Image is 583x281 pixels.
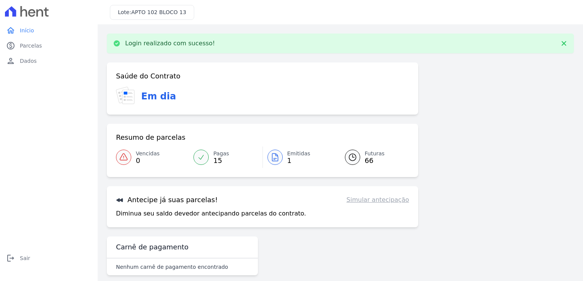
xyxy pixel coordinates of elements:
a: logoutSair [3,251,95,266]
a: Simular antecipação [346,195,409,204]
span: Emitidas [287,150,311,158]
a: homeInício [3,23,95,38]
a: Futuras 66 [336,147,409,168]
i: home [6,26,15,35]
i: person [6,56,15,65]
a: Vencidas 0 [116,147,189,168]
span: Futuras [365,150,385,158]
span: 1 [287,158,311,164]
span: APTO 102 BLOCO 13 [131,9,186,15]
span: Parcelas [20,42,42,49]
span: Sair [20,254,30,262]
i: paid [6,41,15,50]
span: Pagas [213,150,229,158]
i: logout [6,254,15,263]
span: 66 [365,158,385,164]
h3: Saúde do Contrato [116,72,180,81]
h3: Antecipe já suas parcelas! [116,195,218,204]
span: 15 [213,158,229,164]
span: Início [20,27,34,34]
h3: Lote: [118,8,186,16]
p: Diminua seu saldo devedor antecipando parcelas do contrato. [116,209,306,218]
a: Emitidas 1 [263,147,336,168]
a: paidParcelas [3,38,95,53]
h3: Carnê de pagamento [116,243,188,252]
a: Pagas 15 [189,147,262,168]
span: Vencidas [136,150,159,158]
h3: Em dia [141,89,176,103]
span: 0 [136,158,159,164]
p: Login realizado com sucesso! [125,40,215,47]
a: personDados [3,53,95,69]
p: Nenhum carnê de pagamento encontrado [116,263,228,271]
h3: Resumo de parcelas [116,133,185,142]
span: Dados [20,57,37,65]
